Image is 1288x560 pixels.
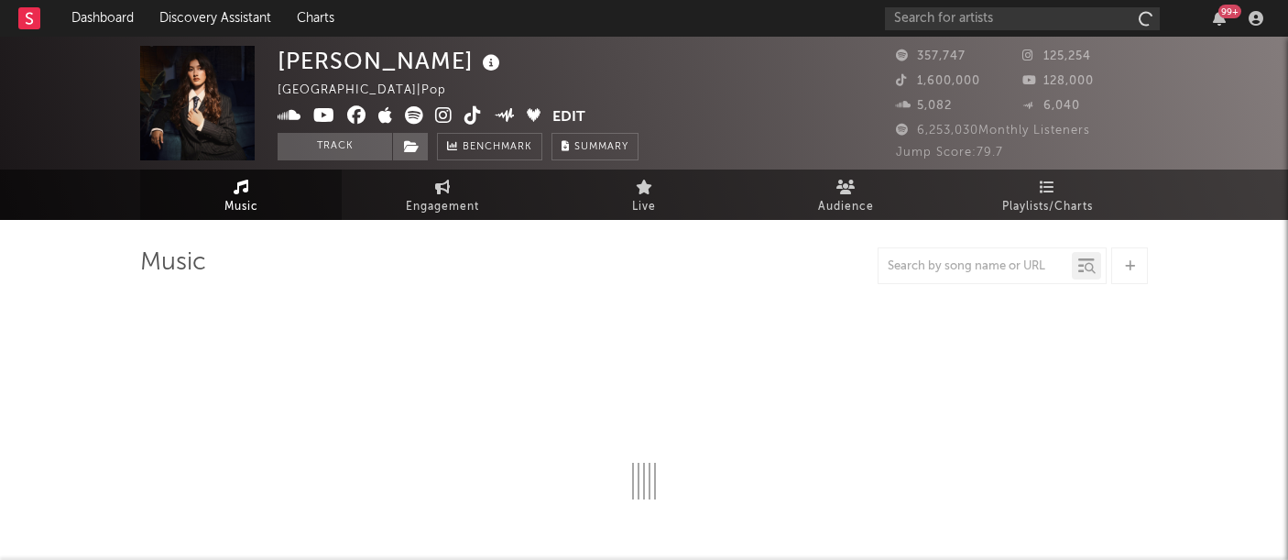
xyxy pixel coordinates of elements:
[818,196,874,218] span: Audience
[1022,75,1094,87] span: 128,000
[574,142,628,152] span: Summary
[342,170,543,220] a: Engagement
[896,125,1090,137] span: 6,253,030 Monthly Listeners
[896,50,966,62] span: 357,747
[1218,5,1241,18] div: 99 +
[406,196,479,218] span: Engagement
[879,259,1072,274] input: Search by song name or URL
[278,80,467,102] div: [GEOGRAPHIC_DATA] | Pop
[278,46,505,76] div: [PERSON_NAME]
[745,170,946,220] a: Audience
[896,147,1003,159] span: Jump Score: 79.7
[946,170,1148,220] a: Playlists/Charts
[1002,196,1093,218] span: Playlists/Charts
[463,137,532,159] span: Benchmark
[896,100,952,112] span: 5,082
[1213,11,1226,26] button: 99+
[896,75,980,87] span: 1,600,000
[278,133,392,160] button: Track
[1022,100,1080,112] span: 6,040
[632,196,656,218] span: Live
[551,133,639,160] button: Summary
[140,170,342,220] a: Music
[224,196,258,218] span: Music
[552,106,585,129] button: Edit
[885,7,1160,30] input: Search for artists
[543,170,745,220] a: Live
[437,133,542,160] a: Benchmark
[1022,50,1091,62] span: 125,254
